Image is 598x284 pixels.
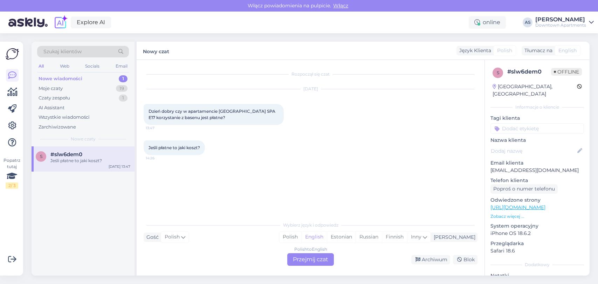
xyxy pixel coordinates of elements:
div: 2 / 3 [6,182,18,189]
div: Jeśli płatne to jaki koszt? [50,158,130,164]
div: AI Assistant [39,104,64,111]
div: Email [114,62,129,71]
div: Downtown Apartments [535,22,586,28]
p: iPhone OS 18.6.2 [490,230,584,237]
div: Czaty zespołu [39,95,70,102]
span: Jeśli płatne to jaki koszt? [149,145,200,150]
div: Poproś o numer telefonu [490,184,558,194]
a: Explore AI [71,16,111,28]
p: Odwiedzone strony [490,196,584,204]
div: Tłumacz na [522,47,552,54]
div: 1 [119,75,128,82]
span: Szukaj klientów [43,48,82,55]
div: [PERSON_NAME] [431,234,475,241]
p: Telefon klienta [490,177,584,184]
span: English [558,47,577,54]
div: AS [523,18,532,27]
div: Estonian [327,232,356,242]
span: #slw6dem0 [50,151,82,158]
span: Offline [551,68,582,76]
div: Popatrz tutaj [6,157,18,189]
div: Blok [453,255,477,264]
a: [PERSON_NAME]Downtown Apartments [535,17,594,28]
p: System operacyjny [490,222,584,230]
span: s [40,154,42,159]
div: [GEOGRAPHIC_DATA], [GEOGRAPHIC_DATA] [493,83,577,98]
div: Moje czaty [39,85,63,92]
input: Dodaj nazwę [491,147,576,155]
div: Socials [84,62,101,71]
div: Polish to English [294,246,327,252]
div: Russian [356,232,382,242]
p: Przeglądarka [490,240,584,247]
div: 1 [119,95,128,102]
div: Przejmij czat [287,253,334,266]
div: English [301,232,327,242]
img: Askly Logo [6,47,19,61]
div: Informacje o kliencie [490,104,584,110]
div: 19 [116,85,128,92]
div: [PERSON_NAME] [535,17,586,22]
span: Inny [411,234,421,240]
div: Nowe wiadomości [39,75,82,82]
span: Nowe czaty [71,136,96,142]
input: Dodać etykietę [490,123,584,134]
p: Tagi klienta [490,115,584,122]
div: Rozpoczął się czat [144,71,477,77]
span: 14:26 [146,155,172,161]
div: Gość [144,234,159,241]
span: s [497,70,499,75]
div: Dodatkowy [490,262,584,268]
div: Wszystkie wiadomości [39,114,90,121]
div: Polish [279,232,301,242]
div: Zarchiwizowane [39,124,76,131]
span: Polish [497,47,512,54]
span: Dzień dobry czy w apartamencie [GEOGRAPHIC_DATA] SPA E17 korzystanie z basenu jest płatne? [149,109,276,120]
a: [URL][DOMAIN_NAME] [490,204,545,210]
p: Nazwa klienta [490,137,584,144]
div: Wybierz język i odpowiedz [144,222,477,228]
div: Web [59,62,71,71]
div: [DATE] 13:47 [109,164,130,169]
span: Włącz [331,2,350,9]
p: Notatki [490,272,584,279]
p: [EMAIL_ADDRESS][DOMAIN_NAME] [490,167,584,174]
div: [DATE] [144,86,477,92]
div: # slw6dem0 [507,68,551,76]
div: Język Klienta [456,47,491,54]
span: Polish [165,233,180,241]
img: explore-ai [53,15,68,30]
p: Zobacz więcej ... [490,213,584,220]
span: 13:47 [146,125,172,131]
p: Safari 18.6 [490,247,584,255]
div: All [37,62,45,71]
div: Archiwum [411,255,450,264]
label: Nowy czat [143,46,169,55]
p: Email klienta [490,159,584,167]
div: online [469,16,506,29]
div: Finnish [382,232,407,242]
